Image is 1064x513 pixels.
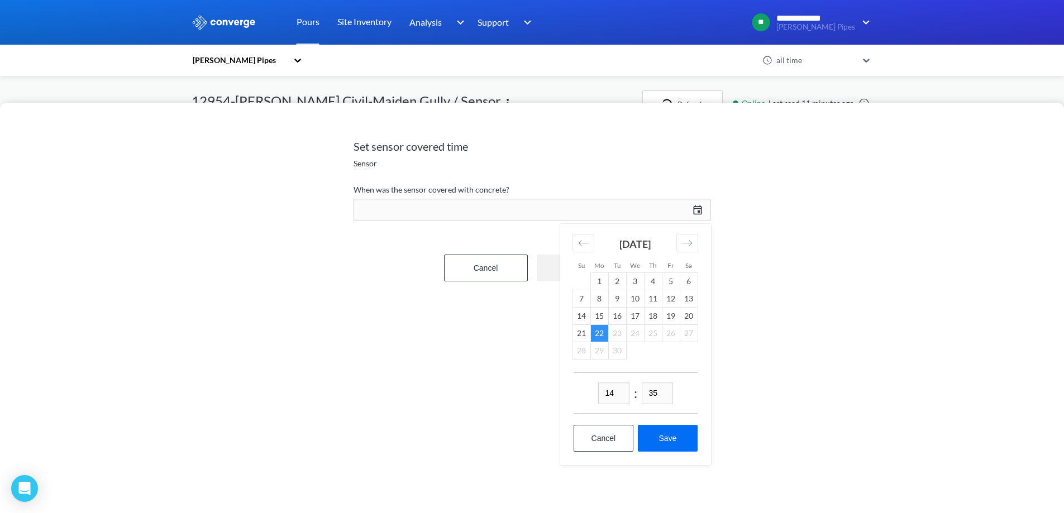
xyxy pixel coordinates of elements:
[680,290,698,307] td: Saturday, September 13, 2025
[619,238,651,250] strong: [DATE]
[444,255,528,281] button: Cancel
[478,15,509,29] span: Support
[644,272,662,290] td: Thursday, September 4, 2025
[594,261,604,269] small: Mo
[644,324,662,342] td: Not available. Thursday, September 25, 2025
[590,290,608,307] td: Monday, September 8, 2025
[449,16,467,29] img: downArrow.svg
[192,15,256,30] img: logo_ewhite.svg
[354,183,711,196] label: When was the sensor covered with concrete?
[608,324,626,342] td: Not available. Tuesday, September 23, 2025
[572,234,594,252] div: Move backward to switch to the previous month.
[680,272,698,290] td: Saturday, September 6, 2025
[667,261,674,269] small: Fr
[680,307,698,324] td: Saturday, September 20, 2025
[634,382,637,404] span: :
[409,15,442,29] span: Analysis
[662,290,680,307] td: Friday, September 12, 2025
[560,224,711,465] div: Calendar
[644,290,662,307] td: Thursday, September 11, 2025
[626,324,644,342] td: Not available. Wednesday, September 24, 2025
[590,272,608,290] td: Monday, September 1, 2025
[11,475,38,502] div: Open Intercom Messenger
[644,307,662,324] td: Thursday, September 18, 2025
[572,290,590,307] td: Sunday, September 7, 2025
[578,261,585,269] small: Su
[676,234,698,252] div: Move forward to switch to the next month.
[638,425,697,452] button: Save
[354,157,377,170] span: Sensor
[855,16,873,29] img: downArrow.svg
[598,382,629,404] input: hh
[608,290,626,307] td: Tuesday, September 9, 2025
[590,342,608,359] td: Not available. Monday, September 29, 2025
[590,324,608,342] td: Selected. Monday, September 22, 2025
[662,307,680,324] td: Friday, September 19, 2025
[626,290,644,307] td: Wednesday, September 10, 2025
[776,23,855,31] span: [PERSON_NAME] Pipes
[662,324,680,342] td: Not available. Friday, September 26, 2025
[630,261,640,269] small: We
[608,272,626,290] td: Tuesday, September 2, 2025
[680,324,698,342] td: Not available. Saturday, September 27, 2025
[572,307,590,324] td: Sunday, September 14, 2025
[574,425,634,452] button: Cancel
[662,272,680,290] td: Friday, September 5, 2025
[649,261,656,269] small: Th
[517,16,535,29] img: downArrow.svg
[572,342,590,359] td: Not available. Sunday, September 28, 2025
[626,307,644,324] td: Wednesday, September 17, 2025
[354,140,711,153] h2: Set sensor covered time
[685,261,692,269] small: Sa
[608,307,626,324] td: Tuesday, September 16, 2025
[590,307,608,324] td: Monday, September 15, 2025
[642,382,673,404] input: mm
[537,255,621,281] button: Start
[626,272,644,290] td: Wednesday, September 3, 2025
[614,261,621,269] small: Tu
[608,342,626,359] td: Not available. Tuesday, September 30, 2025
[572,324,590,342] td: Sunday, September 21, 2025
